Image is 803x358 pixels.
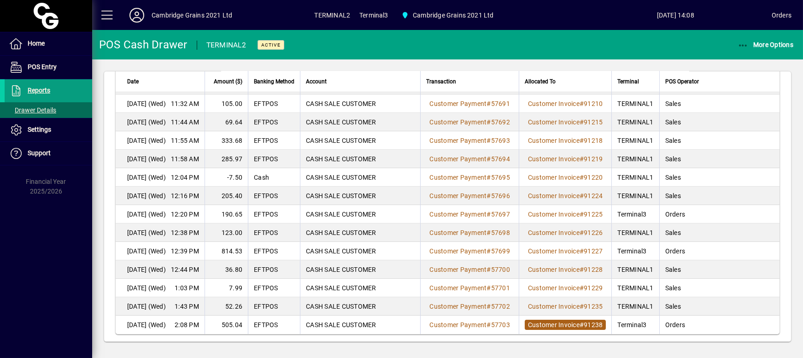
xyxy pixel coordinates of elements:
a: Drawer Details [5,102,92,118]
span: 57697 [491,211,510,218]
td: CASH SALE CUSTOMER [300,94,420,113]
a: Customer Payment#57694 [426,154,513,164]
td: TERMINAL1 [611,131,659,150]
td: Terminal3 [611,316,659,334]
td: Sales [659,150,780,168]
span: [DATE] 14:08 [580,8,772,23]
span: Terminal [617,76,639,87]
a: Customer Payment#57693 [426,135,513,146]
span: Customer Payment [429,174,486,181]
span: Customer Invoice [528,211,580,218]
a: Customer Invoice#91219 [525,154,606,164]
td: 7.99 [205,279,248,297]
a: Customer Payment#57699 [426,246,513,256]
span: Customer Payment [429,284,486,292]
a: Home [5,32,92,55]
span: 1:43 PM [175,302,199,311]
span: 11:58 AM [171,154,199,164]
span: # [486,303,491,310]
div: POS Cash Drawer [99,37,188,52]
span: 11:44 AM [171,117,199,127]
td: EFTPOS [248,242,300,260]
td: 333.68 [205,131,248,150]
td: CASH SALE CUSTOMER [300,279,420,297]
a: Customer Payment#57702 [426,301,513,311]
td: CASH SALE CUSTOMER [300,242,420,260]
span: 91238 [584,321,603,329]
td: EFTPOS [248,94,300,113]
div: TERMINAL2 [206,38,246,53]
td: EFTPOS [248,113,300,131]
td: Orders [659,242,780,260]
span: Customer Payment [429,229,486,236]
span: Customer Invoice [528,303,580,310]
span: # [486,174,491,181]
span: Customer Invoice [528,118,580,126]
td: CASH SALE CUSTOMER [300,168,420,187]
td: -7.50 [205,168,248,187]
span: # [580,118,584,126]
span: [DATE] (Wed) [127,173,166,182]
td: 52.26 [205,297,248,316]
span: Allocated To [525,76,556,87]
span: Customer Payment [429,137,486,144]
td: Sales [659,187,780,205]
span: Customer Invoice [528,266,580,273]
td: TERMINAL1 [611,187,659,205]
span: Active [261,42,281,48]
span: # [486,266,491,273]
a: Customer Payment#57691 [426,99,513,109]
span: [DATE] (Wed) [127,302,166,311]
span: 12:16 PM [171,191,199,200]
span: # [486,155,491,163]
td: EFTPOS [248,223,300,242]
span: 12:04 PM [171,173,199,182]
a: Customer Invoice#91228 [525,264,606,275]
span: # [580,266,584,273]
span: 57693 [491,137,510,144]
td: CASH SALE CUSTOMER [300,131,420,150]
a: Customer Payment#57703 [426,320,513,330]
span: 57694 [491,155,510,163]
div: Orders [772,8,791,23]
a: Settings [5,118,92,141]
span: # [580,155,584,163]
span: 91220 [584,174,603,181]
span: 11:32 AM [171,99,199,108]
span: 57696 [491,192,510,200]
span: 57692 [491,118,510,126]
td: TERMINAL1 [611,223,659,242]
span: [DATE] (Wed) [127,228,166,237]
span: # [486,192,491,200]
span: TERMINAL2 [314,8,350,23]
a: Customer Invoice#91238 [525,320,606,330]
a: Customer Invoice#91224 [525,191,606,201]
span: Customer Invoice [528,100,580,107]
span: # [580,321,584,329]
td: EFTPOS [248,260,300,279]
td: EFTPOS [248,297,300,316]
span: Customer Invoice [528,229,580,236]
span: 12:44 PM [171,265,199,274]
span: Customer Invoice [528,137,580,144]
td: CASH SALE CUSTOMER [300,187,420,205]
td: Terminal3 [611,205,659,223]
a: POS Entry [5,56,92,79]
td: TERMINAL1 [611,297,659,316]
span: 57700 [491,266,510,273]
span: Cambridge Grains 2021 Ltd [398,7,498,23]
span: 91225 [584,211,603,218]
td: 36.80 [205,260,248,279]
a: Customer Invoice#91220 [525,172,606,182]
span: # [486,100,491,107]
span: 91235 [584,303,603,310]
a: Customer Invoice#91218 [525,135,606,146]
span: 91227 [584,247,603,255]
td: 814.53 [205,242,248,260]
span: [DATE] (Wed) [127,320,166,329]
a: Customer Payment#57700 [426,264,513,275]
a: Customer Invoice#91227 [525,246,606,256]
span: # [486,211,491,218]
span: Customer Payment [429,211,486,218]
span: [DATE] (Wed) [127,136,166,145]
